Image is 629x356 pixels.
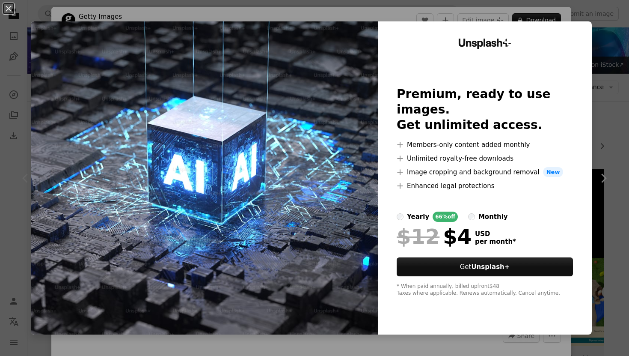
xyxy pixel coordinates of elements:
[475,238,516,245] span: per month *
[397,225,472,248] div: $4
[397,140,573,150] li: Members-only content added monthly
[543,167,564,177] span: New
[397,87,573,133] h2: Premium, ready to use images. Get unlimited access.
[397,283,573,297] div: * When paid annually, billed upfront $48 Taxes where applicable. Renews automatically. Cancel any...
[397,167,573,177] li: Image cropping and background removal
[407,212,429,222] div: yearly
[471,263,510,271] strong: Unsplash+
[433,212,458,222] div: 66% off
[478,212,508,222] div: monthly
[468,213,475,220] input: monthly
[397,225,439,248] span: $12
[397,153,573,164] li: Unlimited royalty-free downloads
[397,181,573,191] li: Enhanced legal protections
[397,257,573,276] button: GetUnsplash+
[397,213,404,220] input: yearly66%off
[475,230,516,238] span: USD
